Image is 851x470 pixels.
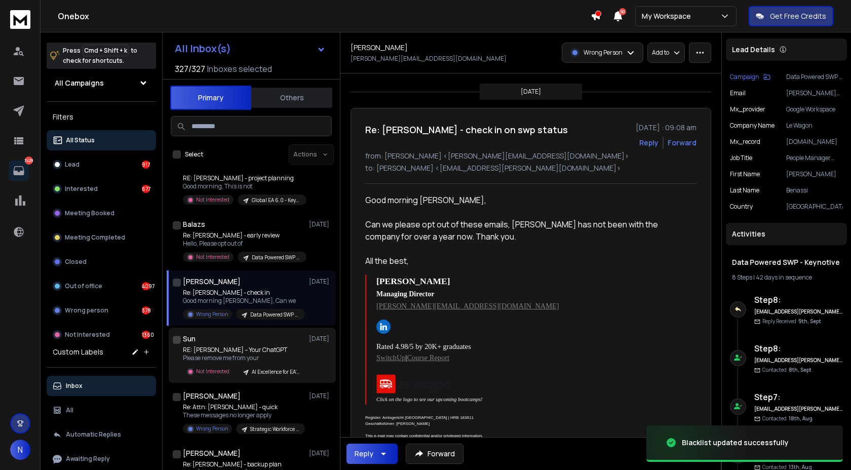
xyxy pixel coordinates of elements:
p: Meeting Booked [65,209,114,217]
p: Contacted [762,415,813,422]
button: Closed [47,252,156,272]
p: Re: [PERSON_NAME] - backup plan [183,460,297,468]
p: Data Powered SWP - Keynotive [786,73,843,81]
p: Contacted [762,366,811,374]
p: [DATE] [309,449,332,457]
p: [DATE] [309,335,332,343]
p: [PERSON_NAME][EMAIL_ADDRESS][DOMAIN_NAME] [351,55,507,63]
p: Benassi [786,186,843,194]
p: job title [730,154,752,162]
p: [DATE] [521,88,541,96]
p: Lead [65,161,80,169]
button: Campaign [730,73,770,81]
h1: [PERSON_NAME] [351,43,408,53]
p: These messages no longer apply [183,411,304,419]
b: Managing Director [376,290,434,298]
h1: Balazs [183,219,205,229]
div: Reply [355,449,373,459]
button: N [10,440,30,460]
img: logo [10,10,30,29]
p: from: [PERSON_NAME] <[PERSON_NAME][EMAIL_ADDRESS][DOMAIN_NAME]> [365,151,697,161]
p: Out of office [65,282,102,290]
p: [DOMAIN_NAME] [786,138,843,146]
p: country [730,203,753,211]
button: Primary [170,86,251,110]
button: All Status [47,130,156,150]
h1: Sun [183,334,196,344]
button: Reply [639,138,659,148]
h6: [EMAIL_ADDRESS][PERSON_NAME][DOMAIN_NAME] [754,308,843,316]
p: Re: Attn: [PERSON_NAME] - quick [183,403,304,411]
h1: All Campaigns [55,78,104,88]
span: 9th, Sept [798,318,821,325]
h1: [PERSON_NAME] [183,448,241,458]
button: Get Free Credits [749,6,833,26]
h6: [EMAIL_ADDRESS][PERSON_NAME][DOMAIN_NAME] [754,357,843,364]
label: Select [185,150,203,159]
h1: Re: [PERSON_NAME] - check in on swp status [365,123,568,137]
p: Le Wagon [786,122,843,130]
p: Reply Received [762,318,821,325]
button: Inbox [47,376,156,396]
button: Awaiting Reply [47,449,156,469]
p: [DATE] [309,278,332,286]
button: Meeting Booked [47,203,156,223]
h3: Custom Labels [53,347,103,357]
div: Good morning [PERSON_NAME], Can we please opt out of these emails, [PERSON_NAME] has not been wit... [365,194,661,267]
button: Not Interested1360 [47,325,156,345]
a: [PERSON_NAME][EMAIL_ADDRESS][DOMAIN_NAME] [376,302,559,310]
p: RE: [PERSON_NAME] - project planning [183,174,304,182]
div: Activities [726,223,847,245]
p: Meeting Completed [65,233,125,242]
span: 8th, Sept [789,366,811,373]
div: Blacklist updated successfully [682,438,789,448]
h3: Inboxes selected [207,63,272,75]
p: [PERSON_NAME] [786,170,843,178]
p: Not Interested [196,196,229,204]
button: Reply [346,444,398,464]
button: All [47,400,156,420]
span: [PERSON_NAME] [376,276,450,286]
p: mx_provider [730,105,765,113]
p: Press to check for shortcuts. [63,46,137,66]
p: Re: [PERSON_NAME] - early review [183,231,304,240]
div: Forward [668,138,697,148]
p: Global EA 6.0 - Keynotive (Dedicated) [252,197,300,204]
h6: [EMAIL_ADDRESS][PERSON_NAME][DOMAIN_NAME] [754,405,843,413]
div: 4097 [142,282,150,290]
h1: All Inbox(s) [175,44,231,54]
p: Not Interested [65,331,110,339]
button: Lead917 [47,154,156,175]
button: All Inbox(s) [167,38,334,59]
p: Closed [65,258,87,266]
p: Company Name [730,122,775,130]
p: Good morning [PERSON_NAME], Can we [183,297,304,305]
button: Wrong person378 [47,300,156,321]
p: AI Excellence for EA's - Learnova [252,368,300,376]
h1: Data Powered SWP - Keynotive [732,257,841,267]
p: Awaiting Reply [66,455,110,463]
div: 917 [142,161,150,169]
div: | [732,273,841,282]
button: Forward [406,444,463,464]
button: Meeting Completed [47,227,156,248]
button: Others [251,87,332,109]
p: Please remove me from your [183,354,304,362]
h1: [PERSON_NAME] [183,277,241,287]
span: 8 Steps [732,273,752,282]
p: Google Workspace [786,105,843,113]
p: All [66,406,73,414]
p: mx_record [730,138,760,146]
div: 1360 [142,331,150,339]
span: Rated 4.98/5 by 20K+ graduates [376,342,471,350]
h6: Step 8 : [754,294,843,306]
p: Automatic Replies [66,430,121,439]
a: Course Report [407,354,449,362]
p: [DATE] [309,220,332,228]
p: My Workspace [642,11,695,21]
p: [DATE] [309,392,332,400]
a: 7429 [9,161,29,181]
button: Interested677 [47,179,156,199]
